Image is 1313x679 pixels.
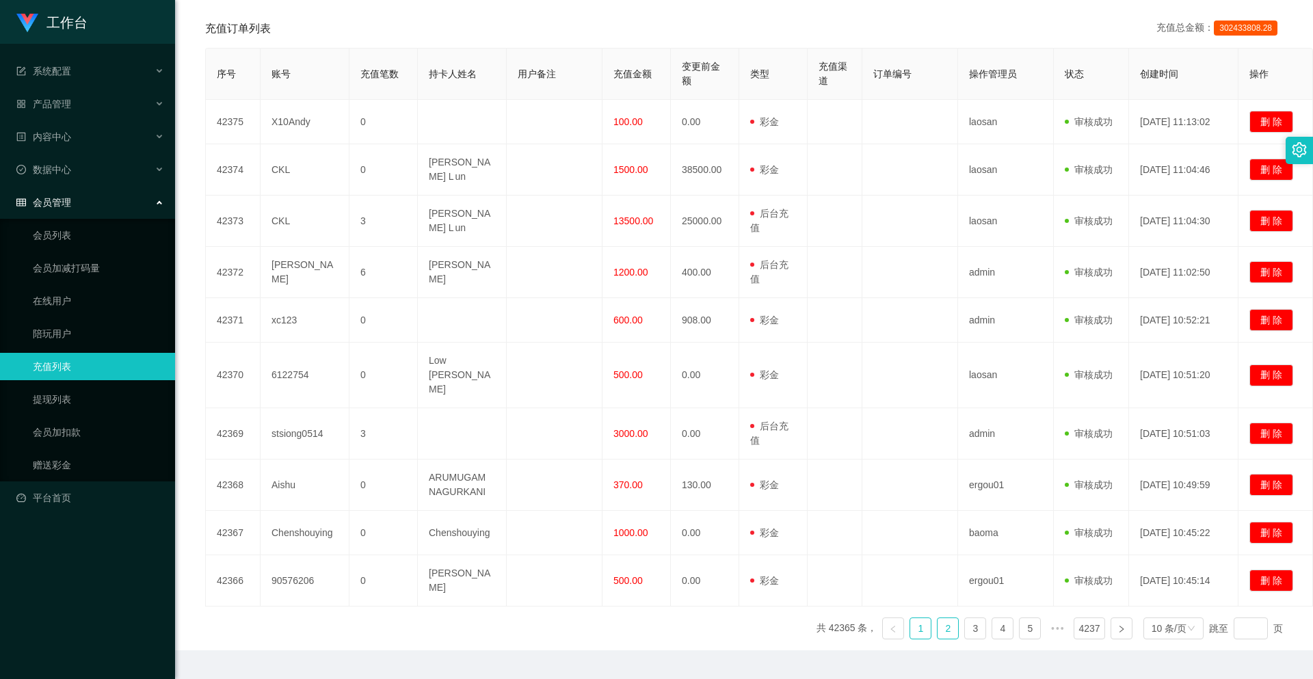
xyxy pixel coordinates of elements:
[613,315,643,325] span: 600.00
[1249,522,1293,544] button: 删 除
[429,68,477,79] span: 持卡人姓名
[613,215,653,226] span: 13500.00
[206,298,261,343] td: 42371
[1249,423,1293,444] button: 删 除
[418,343,507,408] td: Low [PERSON_NAME]
[205,21,271,37] span: 充值订单列表
[16,98,71,109] span: 产品管理
[992,618,1013,639] a: 4
[671,247,739,298] td: 400.00
[1249,68,1269,79] span: 操作
[1249,364,1293,386] button: 删 除
[349,555,418,607] td: 0
[33,320,164,347] a: 陪玩用户
[1129,343,1238,408] td: [DATE] 10:51:20
[16,66,71,77] span: 系统配置
[671,298,739,343] td: 908.00
[1249,309,1293,331] button: 删 除
[958,298,1054,343] td: admin
[1129,555,1238,607] td: [DATE] 10:45:14
[206,343,261,408] td: 42370
[261,555,349,607] td: 90576206
[992,617,1013,639] li: 4
[750,315,779,325] span: 彩金
[349,196,418,247] td: 3
[937,617,959,639] li: 2
[418,196,507,247] td: [PERSON_NAME] L un
[613,116,643,127] span: 100.00
[1065,527,1113,538] span: 审核成功
[261,100,349,144] td: X10Andy
[33,418,164,446] a: 会员加扣款
[965,618,985,639] a: 3
[958,196,1054,247] td: laosan
[261,298,349,343] td: xc123
[33,386,164,413] a: 提现列表
[206,144,261,196] td: 42374
[16,131,71,142] span: 内容中心
[682,61,720,86] span: 变更前金额
[958,100,1054,144] td: laosan
[1140,68,1178,79] span: 创建时间
[889,625,897,633] i: 图标: left
[671,144,739,196] td: 38500.00
[817,617,877,639] li: 共 42365 条，
[16,132,26,142] i: 图标: profile
[819,61,847,86] span: 充值渠道
[750,164,779,175] span: 彩金
[16,16,88,27] a: 工作台
[33,451,164,479] a: 赠送彩金
[671,196,739,247] td: 25000.00
[206,511,261,555] td: 42367
[206,247,261,298] td: 42372
[206,408,261,460] td: 42369
[1209,617,1283,639] div: 跳至 页
[16,197,71,208] span: 会员管理
[1019,617,1041,639] li: 5
[873,68,912,79] span: 订单编号
[613,164,648,175] span: 1500.00
[349,100,418,144] td: 0
[958,247,1054,298] td: admin
[16,165,26,174] i: 图标: check-circle-o
[1074,618,1104,639] a: 4237
[1249,474,1293,496] button: 删 除
[910,617,931,639] li: 1
[958,343,1054,408] td: laosan
[349,408,418,460] td: 3
[1249,159,1293,181] button: 删 除
[750,259,788,284] span: 后台充值
[418,511,507,555] td: Chenshouying
[1065,215,1113,226] span: 审核成功
[964,617,986,639] li: 3
[1129,298,1238,343] td: [DATE] 10:52:21
[1214,21,1277,36] span: 302433808.28
[750,208,788,233] span: 后台充值
[206,460,261,511] td: 42368
[671,511,739,555] td: 0.00
[671,460,739,511] td: 130.00
[1065,575,1113,586] span: 审核成功
[518,68,556,79] span: 用户备注
[613,479,643,490] span: 370.00
[750,68,769,79] span: 类型
[349,247,418,298] td: 6
[349,343,418,408] td: 0
[1046,617,1068,639] span: •••
[16,14,38,33] img: logo.9652507e.png
[206,100,261,144] td: 42375
[1152,618,1186,639] div: 10 条/页
[958,144,1054,196] td: laosan
[206,196,261,247] td: 42373
[969,68,1017,79] span: 操作管理员
[217,68,236,79] span: 序号
[750,575,779,586] span: 彩金
[16,164,71,175] span: 数据中心
[1129,511,1238,555] td: [DATE] 10:45:22
[261,511,349,555] td: Chenshouying
[261,408,349,460] td: stsiong0514
[1065,267,1113,278] span: 审核成功
[1187,624,1195,634] i: 图标: down
[1129,408,1238,460] td: [DATE] 10:51:03
[418,247,507,298] td: [PERSON_NAME]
